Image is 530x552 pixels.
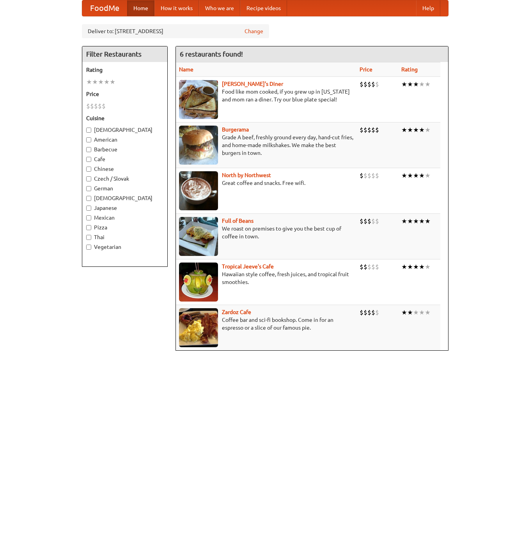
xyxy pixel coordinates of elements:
[413,171,419,180] li: ★
[419,80,425,89] li: ★
[86,167,91,172] input: Chinese
[367,217,371,225] li: $
[86,225,91,230] input: Pizza
[86,194,163,202] label: [DEMOGRAPHIC_DATA]
[413,308,419,317] li: ★
[86,214,163,222] label: Mexican
[413,126,419,134] li: ★
[179,217,218,256] img: beans.jpg
[363,171,367,180] li: $
[240,0,287,16] a: Recipe videos
[179,80,218,119] img: sallys.jpg
[416,0,440,16] a: Help
[86,102,90,110] li: $
[86,185,163,192] label: German
[222,81,283,87] a: [PERSON_NAME]'s Diner
[179,225,353,240] p: We roast on premises to give you the best cup of coffee in town.
[222,263,274,270] a: Tropical Jeeve's Cafe
[86,147,91,152] input: Barbecue
[179,179,353,187] p: Great coffee and snacks. Free wifi.
[86,175,163,183] label: Czech / Slovak
[360,126,363,134] li: $
[363,217,367,225] li: $
[104,78,110,86] li: ★
[222,218,253,224] a: Full of Beans
[82,24,269,38] div: Deliver to: [STREET_ADDRESS]
[401,171,407,180] li: ★
[86,243,163,251] label: Vegetarian
[179,316,353,332] p: Coffee bar and sci-fi bookshop. Come in for an espresso or a slice of our famous pie.
[86,215,91,220] input: Mexican
[425,308,431,317] li: ★
[92,78,98,86] li: ★
[179,66,193,73] a: Name
[86,137,91,142] input: American
[179,263,218,302] img: jeeves.jpg
[179,133,353,157] p: Grade A beef, freshly ground every day, hand-cut fries, and home-made milkshakes. We make the bes...
[367,80,371,89] li: $
[94,102,98,110] li: $
[371,171,375,180] li: $
[407,217,413,225] li: ★
[86,165,163,173] label: Chinese
[110,78,115,86] li: ★
[367,126,371,134] li: $
[86,155,163,163] label: Cafe
[222,309,251,315] a: Zardoz Cafe
[360,66,372,73] a: Price
[367,263,371,271] li: $
[86,66,163,74] h5: Rating
[407,126,413,134] li: ★
[179,126,218,165] img: burgerama.jpg
[371,126,375,134] li: $
[363,308,367,317] li: $
[179,171,218,210] img: north.jpg
[86,128,91,133] input: [DEMOGRAPHIC_DATA]
[375,171,379,180] li: $
[419,171,425,180] li: ★
[413,80,419,89] li: ★
[127,0,154,16] a: Home
[86,245,91,250] input: Vegetarian
[419,217,425,225] li: ★
[180,50,243,58] ng-pluralize: 6 restaurants found!
[86,136,163,144] label: American
[407,263,413,271] li: ★
[371,263,375,271] li: $
[154,0,199,16] a: How it works
[363,80,367,89] li: $
[86,196,91,201] input: [DEMOGRAPHIC_DATA]
[82,46,167,62] h4: Filter Restaurants
[407,171,413,180] li: ★
[371,80,375,89] li: $
[407,308,413,317] li: ★
[86,235,91,240] input: Thai
[401,80,407,89] li: ★
[360,171,363,180] li: $
[86,233,163,241] label: Thai
[86,146,163,153] label: Barbecue
[102,102,106,110] li: $
[179,270,353,286] p: Hawaiian style coffee, fresh juices, and tropical fruit smoothies.
[98,102,102,110] li: $
[98,78,104,86] li: ★
[375,217,379,225] li: $
[86,206,91,211] input: Japanese
[86,114,163,122] h5: Cuisine
[401,217,407,225] li: ★
[222,172,271,178] a: North by Northwest
[363,126,367,134] li: $
[86,90,163,98] h5: Price
[367,171,371,180] li: $
[222,126,249,133] a: Burgerama
[401,66,418,73] a: Rating
[419,263,425,271] li: ★
[86,224,163,231] label: Pizza
[371,308,375,317] li: $
[413,263,419,271] li: ★
[179,88,353,103] p: Food like mom cooked, if you grew up in [US_STATE] and mom ran a diner. Try our blue plate special!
